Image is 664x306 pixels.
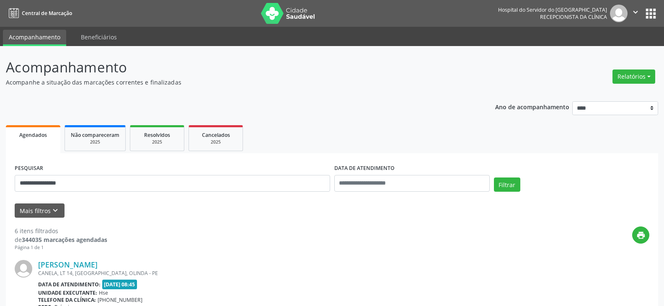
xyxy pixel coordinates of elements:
[610,5,628,22] img: img
[38,289,97,296] b: Unidade executante:
[75,30,123,44] a: Beneficiários
[19,131,47,139] span: Agendados
[71,139,119,145] div: 2025
[102,280,137,289] span: [DATE] 08:45
[15,235,107,244] div: de
[3,30,66,46] a: Acompanhamento
[202,131,230,139] span: Cancelados
[144,131,170,139] span: Resolvidos
[98,296,142,303] span: [PHONE_NUMBER]
[643,6,658,21] button: apps
[495,101,569,112] p: Ano de acompanhamento
[6,78,462,87] p: Acompanhe a situação das marcações correntes e finalizadas
[636,231,646,240] i: print
[71,131,119,139] span: Não compareceram
[38,281,101,288] b: Data de atendimento:
[38,296,96,303] b: Telefone da clínica:
[334,162,395,175] label: DATA DE ATENDIMENTO
[195,139,237,145] div: 2025
[15,244,107,251] div: Página 1 de 1
[494,177,520,192] button: Filtrar
[15,203,65,218] button: Mais filtroskeyboard_arrow_down
[628,5,643,22] button: 
[631,8,640,17] i: 
[99,289,108,296] span: Hse
[38,270,524,277] div: CANELA, LT 14, [GEOGRAPHIC_DATA], OLINDA - PE
[136,139,178,145] div: 2025
[6,6,72,20] a: Central de Marcação
[612,69,655,84] button: Relatórios
[632,226,649,244] button: print
[540,13,607,21] span: Recepcionista da clínica
[38,260,98,269] a: [PERSON_NAME]
[6,57,462,78] p: Acompanhamento
[15,162,43,175] label: PESQUISAR
[22,236,107,244] strong: 344035 marcações agendadas
[498,6,607,13] div: Hospital do Servidor do [GEOGRAPHIC_DATA]
[15,260,32,278] img: img
[15,226,107,235] div: 6 itens filtrados
[51,206,60,215] i: keyboard_arrow_down
[22,10,72,17] span: Central de Marcação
